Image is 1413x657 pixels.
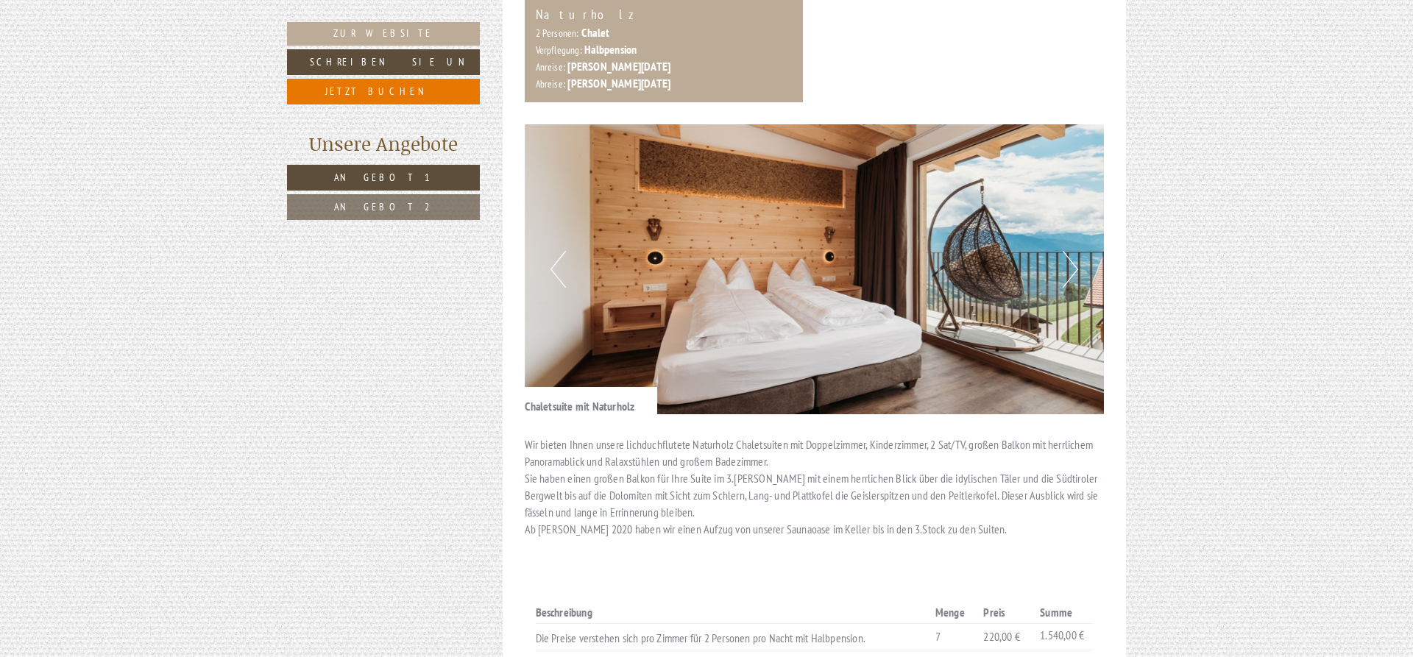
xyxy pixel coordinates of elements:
a: Jetzt buchen [287,79,480,104]
a: Zur Website [287,22,480,46]
td: 7 [929,624,978,650]
p: Wir bieten Ihnen unsere lichduchflutete Naturholz Chaletsuiten mit Doppelzimmer, Kinderzimmer, 2 ... [525,436,1105,537]
small: Verpflegung: [536,43,582,57]
small: Abreise: [536,77,566,90]
span: 220,00 € [983,629,1020,644]
img: image [525,124,1105,414]
span: Angebot 2 [334,200,433,213]
th: Menge [929,601,978,624]
button: Previous [550,251,566,288]
td: 1.540,00 € [1034,624,1093,650]
b: Chalet [581,25,609,40]
small: 2 Personen: [536,26,579,40]
div: Unsere Angebote [287,130,480,157]
b: [PERSON_NAME][DATE] [567,59,670,74]
td: Die Preise verstehen sich pro Zimmer für 2 Personen pro Nacht mit Halbpension. [536,624,929,650]
b: [PERSON_NAME][DATE] [567,76,670,90]
span: Angebot 1 [334,171,433,184]
button: Next [1063,251,1078,288]
th: Preis [977,601,1034,624]
div: Chaletsuite mit Naturholz [525,387,657,415]
b: Halbpension [584,42,637,57]
a: Schreiben Sie uns [287,49,480,75]
th: Summe [1034,601,1093,624]
th: Beschreibung [536,601,929,624]
small: Anreise: [536,60,566,74]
